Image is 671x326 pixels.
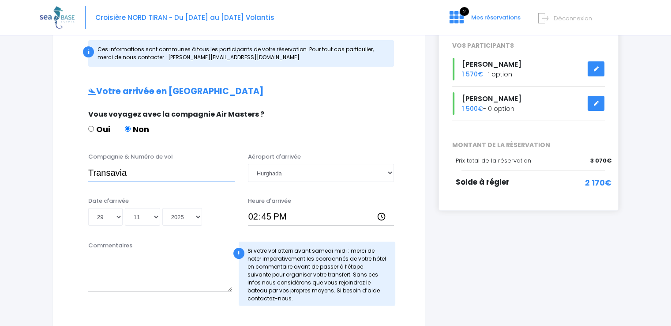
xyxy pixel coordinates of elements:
span: Mes réservations [471,13,521,22]
label: Commentaires [88,241,132,250]
label: Non [125,123,149,135]
div: ! [233,248,244,259]
h2: Votre arrivée en [GEOGRAPHIC_DATA] [71,87,407,97]
label: Compagnie & Numéro de vol [88,152,173,161]
div: VOS PARTICIPANTS [446,41,611,50]
label: Oui [88,123,110,135]
span: 1 570€ [462,70,483,79]
span: Déconnexion [554,14,592,23]
div: Ces informations sont communes à tous les participants de votre réservation. Pour tout cas partic... [88,40,394,67]
a: 2 Mes réservations [442,16,526,25]
span: [PERSON_NAME] [462,59,521,69]
div: Si votre vol atterri avant samedi midi : merci de noter impérativement les coordonnés de votre hô... [239,242,396,306]
label: Date d'arrivée [88,197,129,205]
span: 2 [460,7,469,16]
span: MONTANT DE LA RÉSERVATION [446,140,611,150]
span: Croisière NORD TIRAN - Du [DATE] au [DATE] Volantis [95,13,274,22]
div: i [83,46,94,57]
span: 1 500€ [462,104,483,113]
div: - 0 option [446,92,611,115]
span: 2 170€ [585,177,611,189]
label: Aéroport d'arrivée [248,152,301,161]
input: Oui [88,126,94,132]
span: 3 070€ [590,156,611,165]
span: Prix total de la réservation [456,156,531,165]
span: Solde à régler [456,177,510,187]
span: [PERSON_NAME] [462,94,521,104]
input: Non [125,126,131,132]
label: Heure d'arrivée [248,197,291,205]
div: - 1 option [446,58,611,80]
span: Vous voyagez avec la compagnie Air Masters ? [88,109,264,119]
